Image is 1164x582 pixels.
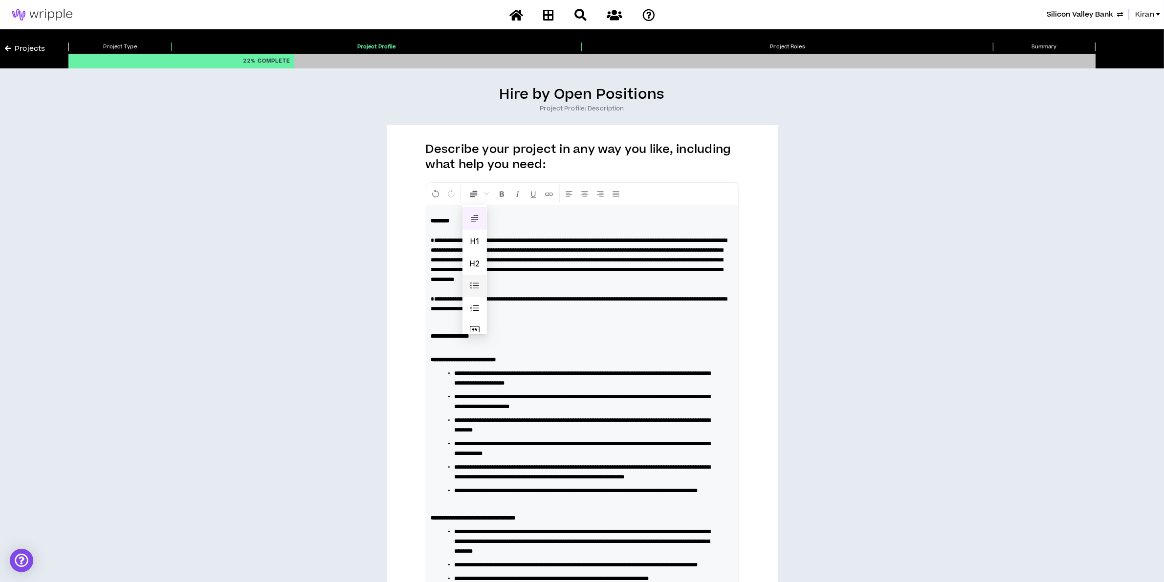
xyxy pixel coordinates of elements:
p: Summary [993,43,1096,51]
h1: Project Profile: Description [5,104,1159,113]
button: Left Align [562,185,576,203]
div: Open Intercom Messenger [10,549,33,572]
h4: Hire by Open Positions [5,86,1159,104]
button: Undo [428,185,443,203]
p: Project Profile [171,43,582,51]
button: Format Underline [526,185,541,203]
button: Right Align [593,185,608,203]
a: Projects [5,43,45,54]
button: Format Bold [495,185,509,203]
label: Describe your project in any way you like, including what help you need: [426,141,731,176]
p: Project Roles [582,43,992,51]
p: 22 % [243,54,290,68]
span: Complete [258,57,290,65]
span: Kiran [1135,9,1154,20]
button: Silicon Valley Bank [1047,9,1123,20]
button: Format Italics [510,185,525,203]
button: Justify Align [609,185,623,203]
button: Redo [444,185,459,203]
span: Silicon Valley Bank [1047,9,1113,20]
button: Center Align [577,185,592,203]
button: Insert Link [542,185,556,203]
p: Project Type [68,43,171,51]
